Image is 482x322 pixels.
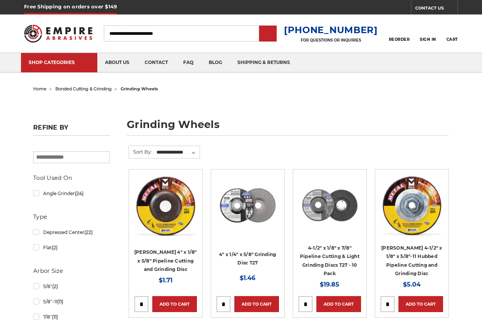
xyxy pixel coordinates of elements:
[447,25,458,42] a: Cart
[447,37,458,42] span: Cart
[176,53,201,72] a: faq
[121,86,158,91] span: grinding wheels
[300,245,359,277] a: 4-1/2" x 1/8" x 7/8" Pipeline Cutting & Light Grinding Discs T27 - 10 Pack
[284,24,378,35] a: [PHONE_NUMBER]
[135,175,196,236] img: Mercer 4" x 1/8" x 5/8 Cutting and Light Grinding Wheel
[33,124,110,136] h5: Refine by
[52,245,58,250] span: (2)
[234,296,279,312] a: Add to Cart
[403,281,421,288] span: $5.04
[134,249,197,272] a: [PERSON_NAME] 4" x 1/8" x 5/8" Pipeline Cutting and Grinding Disc
[57,299,63,304] span: (11)
[33,212,110,221] h5: Type
[316,296,361,312] a: Add to Cart
[33,266,110,276] h5: Arbor Size
[33,86,47,91] a: home
[398,296,443,312] a: Add to Cart
[420,37,436,42] span: Sign In
[219,252,276,266] a: 4" x 1/4" x 5/8" Grinding Disc T27
[260,26,276,42] input: Submit
[129,146,152,157] label: Sort By:
[33,295,110,308] a: 5/8"-11(11)
[137,53,176,72] a: contact
[415,4,458,14] a: CONTACT US
[55,86,112,91] a: bonded cutting & grinding
[29,59,90,65] div: SHOP CATEGORIES
[134,175,197,237] a: Mercer 4" x 1/8" x 5/8 Cutting and Light Grinding Wheel
[320,281,339,288] span: $19.85
[389,25,410,42] a: Reorder
[284,38,378,43] p: FOR QUESTIONS OR INQUIRIES
[230,53,298,72] a: shipping & returns
[75,191,84,196] span: (24)
[24,20,92,47] img: Empire Abrasives
[201,53,230,72] a: blog
[52,284,58,289] span: (2)
[33,173,110,183] h5: Tool Used On
[84,229,93,235] span: (22)
[381,175,442,236] img: Mercer 4-1/2" x 1/8" x 5/8"-11 Hubbed Cutting and Light Grinding Wheel
[97,53,137,72] a: about us
[240,274,255,282] span: $1.46
[155,147,200,158] select: Sort By:
[216,175,279,237] a: 4 inch BHA grinding wheels
[159,277,172,284] span: $1.71
[380,175,443,237] a: Mercer 4-1/2" x 1/8" x 5/8"-11 Hubbed Cutting and Light Grinding Wheel
[152,296,197,312] a: Add to Cart
[217,175,278,236] img: 4 inch BHA grinding wheels
[127,119,449,136] h1: grinding wheels
[52,314,58,320] span: (11)
[299,175,360,236] img: View of Black Hawk's 4 1/2 inch T27 pipeline disc, showing both front and back of the grinding wh...
[33,241,110,254] a: Flat(2)
[298,175,361,237] a: View of Black Hawk's 4 1/2 inch T27 pipeline disc, showing both front and back of the grinding wh...
[33,280,110,293] a: 5/8"(2)
[389,37,410,42] span: Reorder
[33,226,110,239] a: Depressed Center(22)
[33,187,110,200] a: Angle Grinder(24)
[381,245,442,277] a: [PERSON_NAME] 4-1/2" x 1/8" x 5/8"-11 Hubbed Pipeline Cutting and Grinding Disc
